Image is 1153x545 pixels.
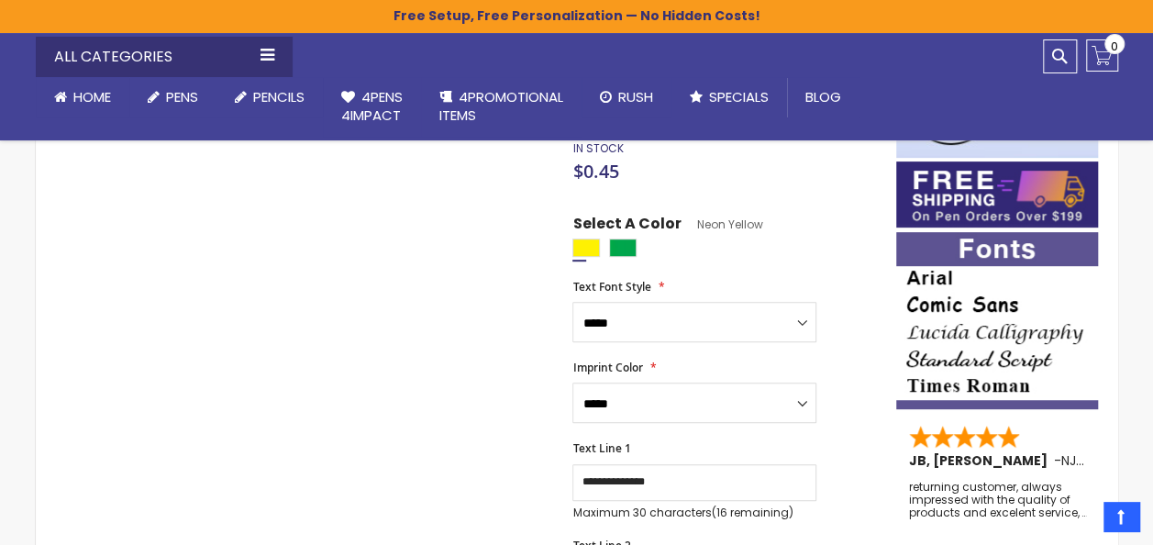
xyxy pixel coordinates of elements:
[896,232,1098,409] img: font-personalization-examples
[711,505,793,520] span: (16 remaining)
[572,279,650,295] span: Text Font Style
[421,77,582,137] a: 4PROMOTIONALITEMS
[166,87,198,106] span: Pens
[572,440,630,456] span: Text Line 1
[341,87,403,125] span: 4Pens 4impact
[323,77,421,137] a: 4Pens4impact
[1002,495,1153,545] iframe: Google Customer Reviews
[572,506,816,520] p: Maximum 30 characters
[253,87,305,106] span: Pencils
[572,140,623,156] span: In stock
[681,217,762,232] span: Neon Yellow
[216,77,323,117] a: Pencils
[129,77,216,117] a: Pens
[439,87,563,125] span: 4PROMOTIONAL ITEMS
[618,87,653,106] span: Rush
[909,451,1054,470] span: JB, [PERSON_NAME]
[909,481,1087,520] div: returning customer, always impressed with the quality of products and excelent service, will retu...
[36,37,293,77] div: All Categories
[73,87,111,106] span: Home
[1111,38,1118,55] span: 0
[582,77,671,117] a: Rush
[1061,451,1084,470] span: NJ
[572,239,600,257] div: Neon Yellow
[572,141,623,156] div: Availability
[572,360,642,375] span: Imprint Color
[572,159,618,184] span: $0.45
[805,87,841,106] span: Blog
[671,77,787,117] a: Specials
[1086,39,1118,72] a: 0
[572,214,681,239] span: Select A Color
[787,77,859,117] a: Blog
[36,77,129,117] a: Home
[609,239,637,257] div: Neon Green
[896,161,1098,228] img: Free shipping on orders over $199
[709,87,769,106] span: Specials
